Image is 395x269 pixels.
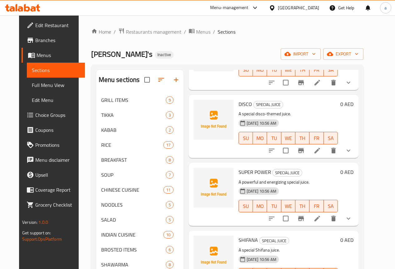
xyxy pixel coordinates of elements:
[194,100,234,140] img: DISCO
[27,63,85,78] a: Sections
[96,108,184,122] div: TIKKA3
[253,64,267,76] button: MO
[239,110,338,118] p: A special disco-themed juice.
[101,231,164,238] span: INDIAN CUISINE
[22,48,85,63] a: Menus
[241,202,250,211] span: SU
[32,81,80,89] span: Full Menu View
[345,147,352,154] svg: Show Choices
[101,246,166,253] span: BROSTED ITEMS
[38,218,48,226] span: 1.0.0
[298,202,307,211] span: TH
[101,126,166,134] span: KABAB
[239,246,338,254] p: A special Shifana juice.
[239,99,252,109] span: DISCO
[284,202,293,211] span: WE
[324,64,338,76] button: SA
[281,64,295,76] button: WE
[32,66,80,74] span: Sections
[294,75,309,90] button: Branch-specific-item
[96,227,184,242] div: INDIAN CUISINE10
[264,143,279,158] button: sort-choices
[166,172,173,178] span: 7
[309,200,323,212] button: FR
[101,261,166,268] span: SHAWARMA
[255,202,264,211] span: MO
[259,237,289,244] span: SPECIAL JUICE
[326,134,335,143] span: SA
[164,187,173,193] span: 11
[22,218,37,226] span: Version:
[101,216,166,223] span: SALAD
[286,50,316,58] span: import
[326,202,335,211] span: SA
[27,78,85,93] a: Full Menu View
[279,212,292,225] span: Select to update
[166,96,174,104] div: items
[189,28,210,36] a: Menus
[253,101,283,108] div: SPECIAL JUICE
[169,72,184,87] button: Add section
[273,169,302,176] span: SPECIAL JUICE
[340,236,353,244] h6: 0 AED
[35,186,80,194] span: Coverage Report
[210,4,249,12] div: Menu-management
[218,28,235,36] span: Sections
[239,64,253,76] button: SU
[326,65,335,74] span: SA
[96,93,184,108] div: GRILL ITEMS9
[22,182,85,197] a: Coverage Report
[27,93,85,108] a: Edit Menu
[278,4,319,11] div: [GEOGRAPHIC_DATA]
[163,141,173,149] div: items
[35,126,80,134] span: Coupons
[326,211,341,226] button: delete
[96,212,184,227] div: SALAD5
[312,65,321,74] span: FR
[328,50,358,58] span: export
[101,186,164,194] span: CHINESE CUISINE
[264,75,279,90] button: sort-choices
[241,65,250,74] span: SU
[312,202,321,211] span: FR
[323,48,363,60] button: export
[267,132,281,144] button: TU
[309,132,323,144] button: FR
[194,168,234,208] img: SUPER POWER
[281,48,321,60] button: import
[101,156,166,164] div: BREAKFAST
[101,201,166,209] span: NOODLES
[284,134,293,143] span: WE
[312,134,321,143] span: FR
[166,202,173,208] span: 5
[298,65,307,74] span: TH
[384,4,387,11] span: a
[101,141,164,149] span: RICE
[345,79,352,86] svg: Show Choices
[22,229,51,237] span: Get support on:
[239,200,253,212] button: SU
[96,182,184,197] div: CHINESE CUISINE11
[253,132,267,144] button: MO
[166,247,173,253] span: 6
[163,186,173,194] div: items
[279,144,292,157] span: Select to update
[314,215,321,222] a: Edit menu item
[91,28,111,36] a: Home
[314,147,321,154] a: Edit menu item
[341,211,356,226] button: show more
[35,36,80,44] span: Branches
[35,111,80,119] span: Choice Groups
[244,257,279,262] span: [DATE] 10:56 AM
[96,122,184,137] div: KABAB2
[101,111,166,119] span: TIKKA
[35,171,80,179] span: Upsell
[340,168,353,176] h6: 0 AED
[101,96,166,104] span: GRILL ITEMS
[284,65,293,74] span: WE
[281,132,295,144] button: WE
[166,216,174,223] div: items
